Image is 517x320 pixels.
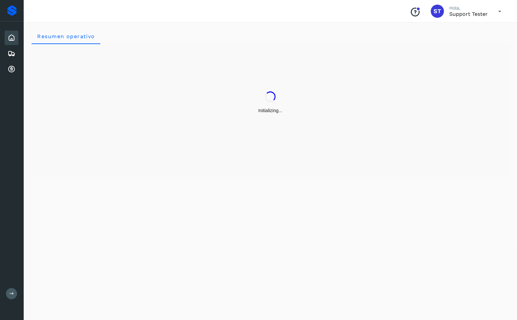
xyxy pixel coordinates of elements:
[449,5,488,11] p: Hola,
[5,46,18,61] div: Embarques
[5,62,18,77] div: Cuentas por cobrar
[5,31,18,45] div: Inicio
[37,33,95,39] span: Resumen operativo
[449,11,488,17] p: Support Tester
